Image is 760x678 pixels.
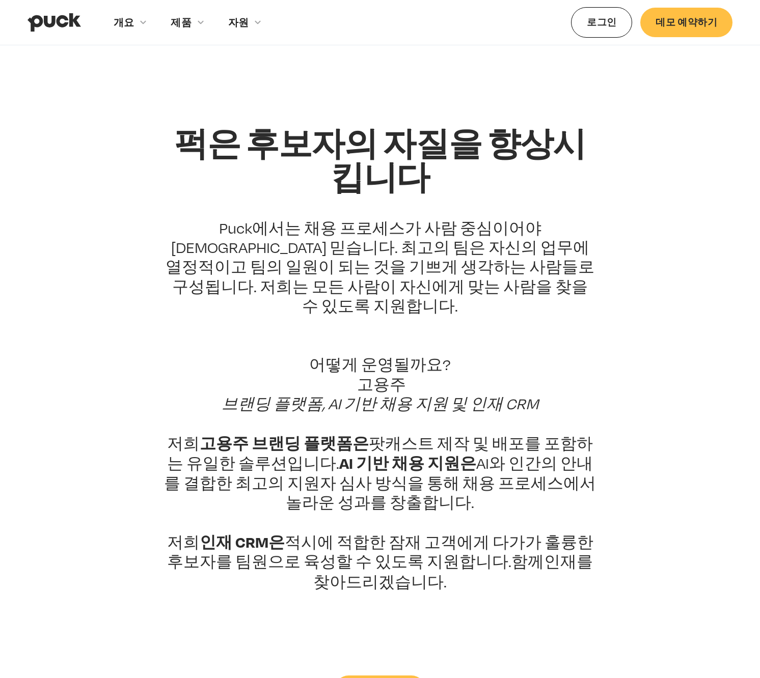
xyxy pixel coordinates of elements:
font: 자원 [228,16,249,28]
font: ‍ 고용주 [354,375,406,393]
font: 저희 [167,533,200,551]
font: 어떻게 운영될까요? [309,355,451,374]
font: 개요 [114,16,134,28]
font: 적시에 적합한 잠재 고객에게 다가가 훌륭한 후보자를 팀원으로 육성할 수 있도록 지원합니다. [167,533,593,571]
font: AI 기반 채용 지원은 [339,452,476,473]
font: 로그인 [587,16,616,27]
font: 고용주 브랜딩 플랫폼은 [200,432,369,453]
font: 인재 CRM은 [200,531,285,552]
font: 함께 [511,552,544,571]
font: 브랜딩 플랫폼, AI 기반 채용 지원 및 인재 CRM [222,394,538,413]
font: 인재를 찾아드리겠습니다. [313,552,593,590]
font: 저희 [167,434,200,453]
a: 로그인 [571,7,632,37]
a: 데모 예약하기 [640,8,732,37]
font: AI와 인간의 안내를 결합한 최고의 지원자 심사 방식을 통해 채용 프로세스에서 놀라운 성과를 창출합니다. [164,454,596,512]
font: Puck에서는 채용 프로세스가 사람 중심이어야 [DEMOGRAPHIC_DATA] 믿습니다. 최고의 팀은 자신의 업무에 열정적이고 팀의 일원이 되는 것을 기쁘게 생각하는 사람들... [166,219,594,316]
font: 퍽은 후보자의 자질을 향상시킵니다 [174,124,586,196]
font: 제품 [171,16,191,28]
font: 데모 예약하기 [656,16,717,27]
font: 팟캐스트 제작 및 배포를 포함하는 유일한 솔루션입니다. [167,434,593,472]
